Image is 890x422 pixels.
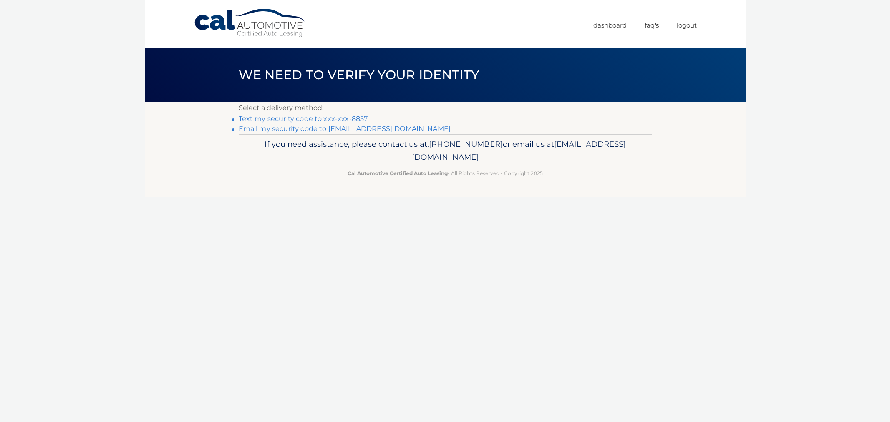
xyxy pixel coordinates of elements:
p: Select a delivery method: [239,102,652,114]
span: We need to verify your identity [239,67,479,83]
strong: Cal Automotive Certified Auto Leasing [348,170,448,176]
p: If you need assistance, please contact us at: or email us at [244,138,646,164]
a: Cal Automotive [194,8,306,38]
p: - All Rights Reserved - Copyright 2025 [244,169,646,178]
a: Logout [677,18,697,32]
a: Text my security code to xxx-xxx-8857 [239,115,368,123]
a: Dashboard [593,18,627,32]
a: FAQ's [645,18,659,32]
a: Email my security code to [EMAIL_ADDRESS][DOMAIN_NAME] [239,125,451,133]
span: [PHONE_NUMBER] [429,139,503,149]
